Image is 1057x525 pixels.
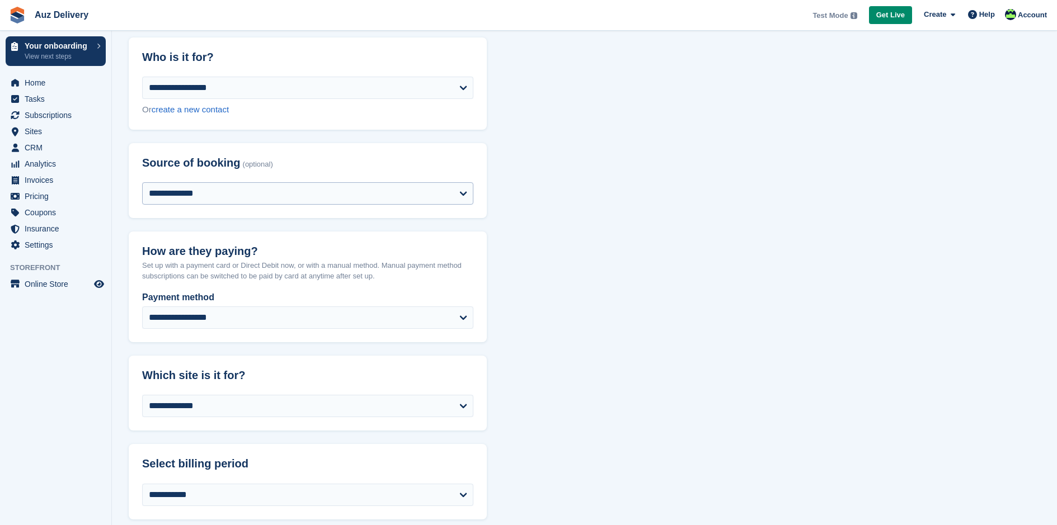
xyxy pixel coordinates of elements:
[25,276,92,292] span: Online Store
[851,12,857,19] img: icon-info-grey-7440780725fd019a000dd9b08b2336e03edf1995a4989e88bcd33f0948082b44.svg
[25,140,92,155] span: CRM
[9,7,26,23] img: stora-icon-8386f47178a22dfd0bd8f6a31ec36ba5ce8667c1dd55bd0f319d3a0aa187defe.svg
[812,10,848,21] span: Test Mode
[25,172,92,188] span: Invoices
[142,369,473,382] h2: Which site is it for?
[152,105,229,114] a: create a new contact
[142,103,473,116] div: Or
[6,276,106,292] a: menu
[10,262,111,273] span: Storefront
[6,188,106,204] a: menu
[30,6,93,24] a: Auz Delivery
[6,221,106,237] a: menu
[25,188,92,204] span: Pricing
[25,124,92,139] span: Sites
[25,205,92,220] span: Coupons
[25,75,92,91] span: Home
[25,237,92,253] span: Settings
[1005,9,1016,20] img: Beji Obong
[142,291,473,304] label: Payment method
[6,172,106,188] a: menu
[25,221,92,237] span: Insurance
[6,107,106,123] a: menu
[25,156,92,172] span: Analytics
[25,51,91,62] p: View next steps
[6,75,106,91] a: menu
[142,457,473,470] h2: Select billing period
[876,10,905,21] span: Get Live
[243,160,273,169] span: (optional)
[869,6,912,25] a: Get Live
[142,51,473,64] h2: Who is it for?
[6,140,106,155] a: menu
[6,91,106,107] a: menu
[25,107,92,123] span: Subscriptions
[25,91,92,107] span: Tasks
[6,36,106,66] a: Your onboarding View next steps
[6,124,106,139] a: menu
[1018,10,1047,21] span: Account
[142,245,473,258] h2: How are they paying?
[979,9,995,20] span: Help
[924,9,946,20] span: Create
[6,205,106,220] a: menu
[6,237,106,253] a: menu
[142,260,473,282] p: Set up with a payment card or Direct Debit now, or with a manual method. Manual payment method su...
[25,42,91,50] p: Your onboarding
[92,277,106,291] a: Preview store
[142,157,241,169] span: Source of booking
[6,156,106,172] a: menu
